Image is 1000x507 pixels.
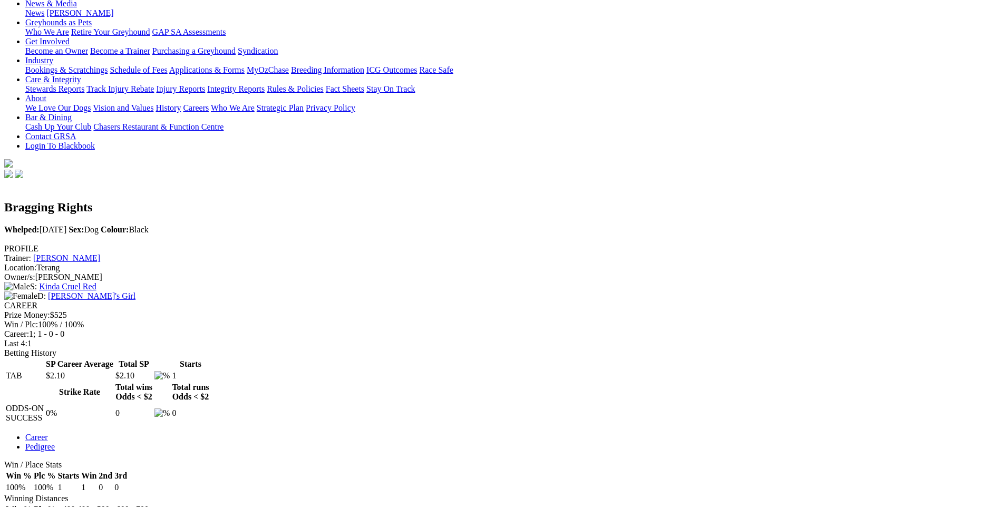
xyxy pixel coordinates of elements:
[5,482,32,493] td: 100%
[4,310,996,320] div: $525
[25,84,996,94] div: Care & Integrity
[45,403,114,423] td: 0%
[152,27,226,36] a: GAP SA Assessments
[15,170,23,178] img: twitter.svg
[5,403,44,423] td: ODDS-ON SUCCESS
[33,482,56,493] td: 100%
[4,282,30,291] img: Male
[110,65,167,74] a: Schedule of Fees
[81,471,97,481] th: Win
[5,370,44,381] td: TAB
[25,8,996,18] div: News & Media
[98,471,113,481] th: 2nd
[86,84,154,93] a: Track Injury Rebate
[25,27,996,37] div: Greyhounds as Pets
[115,370,153,381] td: $2.10
[33,471,56,481] th: Plc %
[25,103,996,113] div: About
[4,244,996,253] div: PROFILE
[71,27,150,36] a: Retire Your Greyhound
[115,403,153,423] td: 0
[45,370,114,381] td: $2.10
[4,339,27,348] span: Last 4:
[156,84,205,93] a: Injury Reports
[98,482,113,493] td: 0
[4,301,996,310] div: CAREER
[101,225,129,234] b: Colour:
[69,225,84,234] b: Sex:
[25,122,91,131] a: Cash Up Your Club
[306,103,355,112] a: Privacy Policy
[4,263,36,272] span: Location:
[366,84,415,93] a: Stay On Track
[25,442,55,451] a: Pedigree
[4,272,35,281] span: Owner/s:
[25,65,996,75] div: Industry
[25,75,81,84] a: Care & Integrity
[48,291,135,300] a: [PERSON_NAME]'s Girl
[4,329,29,338] span: Career:
[152,46,236,55] a: Purchasing a Greyhound
[4,253,31,262] span: Trainer:
[154,371,170,381] img: %
[5,471,32,481] th: Win %
[81,482,97,493] td: 1
[257,103,304,112] a: Strategic Plan
[4,272,996,282] div: [PERSON_NAME]
[25,46,996,56] div: Get Involved
[247,65,289,74] a: MyOzChase
[90,46,150,55] a: Become a Trainer
[171,370,209,381] td: 1
[156,103,181,112] a: History
[25,141,95,150] a: Login To Blackbook
[25,37,70,46] a: Get Involved
[171,382,209,402] th: Total runs Odds < $2
[25,27,69,36] a: Who We Are
[4,460,996,470] div: Win / Place Stats
[25,46,88,55] a: Become an Owner
[25,18,92,27] a: Greyhounds as Pets
[25,122,996,132] div: Bar & Dining
[366,65,417,74] a: ICG Outcomes
[46,8,113,17] a: [PERSON_NAME]
[69,225,99,234] span: Dog
[115,382,153,402] th: Total wins Odds < $2
[45,359,114,369] th: SP Career Average
[4,282,37,291] span: S:
[45,382,114,402] th: Strike Rate
[4,320,996,329] div: 100% / 100%
[207,84,265,93] a: Integrity Reports
[25,8,44,17] a: News
[39,282,96,291] a: Kinda Cruel Red
[4,310,50,319] span: Prize Money:
[4,494,996,503] div: Winning Distances
[4,320,38,329] span: Win / Plc:
[57,482,80,493] td: 1
[114,471,128,481] th: 3rd
[57,471,80,481] th: Starts
[25,94,46,103] a: About
[4,225,66,234] span: [DATE]
[169,65,245,74] a: Applications & Forms
[4,291,37,301] img: Female
[4,200,996,214] h2: Bragging Rights
[238,46,278,55] a: Syndication
[419,65,453,74] a: Race Safe
[291,65,364,74] a: Breeding Information
[4,263,996,272] div: Terang
[4,291,46,300] span: D:
[25,84,84,93] a: Stewards Reports
[4,329,996,339] div: 1; 1 - 0 - 0
[4,225,40,234] b: Whelped:
[171,403,209,423] td: 0
[4,170,13,178] img: facebook.svg
[4,339,996,348] div: 1
[25,103,91,112] a: We Love Our Dogs
[4,348,996,358] div: Betting History
[25,65,108,74] a: Bookings & Scratchings
[183,103,209,112] a: Careers
[211,103,255,112] a: Who We Are
[115,359,153,369] th: Total SP
[25,132,76,141] a: Contact GRSA
[25,56,53,65] a: Industry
